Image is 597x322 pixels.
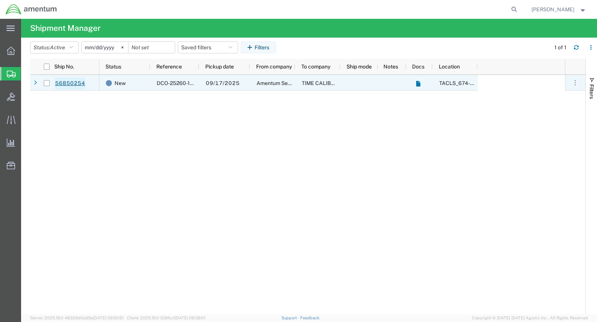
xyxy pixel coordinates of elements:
span: Docs [412,64,424,70]
input: Not set [128,42,175,53]
span: Location [439,64,460,70]
a: Support [281,316,300,320]
span: [DATE] 09:50:51 [93,316,124,320]
span: DCO-25260-168303 [157,80,207,86]
span: Pickup date [205,64,234,70]
span: Richard Mick [531,5,574,14]
span: Notes [383,64,398,70]
span: TIME CALIBRATIONS [302,80,353,86]
button: [PERSON_NAME] [531,5,587,14]
h4: Shipment Manager [30,19,101,38]
span: Ship No. [54,64,74,70]
span: From company [256,64,292,70]
input: Not set [82,42,128,53]
span: Server: 2025.19.0-49328d0a35e [30,316,124,320]
span: To company [301,64,330,70]
img: logo [5,4,57,15]
button: Saved filters [178,41,238,53]
span: Reference [156,64,182,70]
span: Copyright © [DATE]-[DATE] Agistix Inc., All Rights Reserved [472,315,588,321]
button: Status:Active [30,41,79,53]
span: Filters [589,84,595,99]
button: Filters [241,41,276,53]
span: Status [105,64,121,70]
div: 1 of 1 [554,44,568,52]
span: TACLS_674-Redstone, AL [439,80,502,86]
span: [DATE] 09:39:01 [175,316,205,320]
span: Ship mode [347,64,372,70]
span: New [115,75,126,91]
span: Active [50,44,65,50]
a: Feedback [300,316,319,320]
span: 09/17/2025 [206,80,240,86]
span: Amentum Services, Inc. [257,80,313,86]
span: Client: 2025.19.0-129fbcf [127,316,205,320]
a: 56850254 [55,77,86,90]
